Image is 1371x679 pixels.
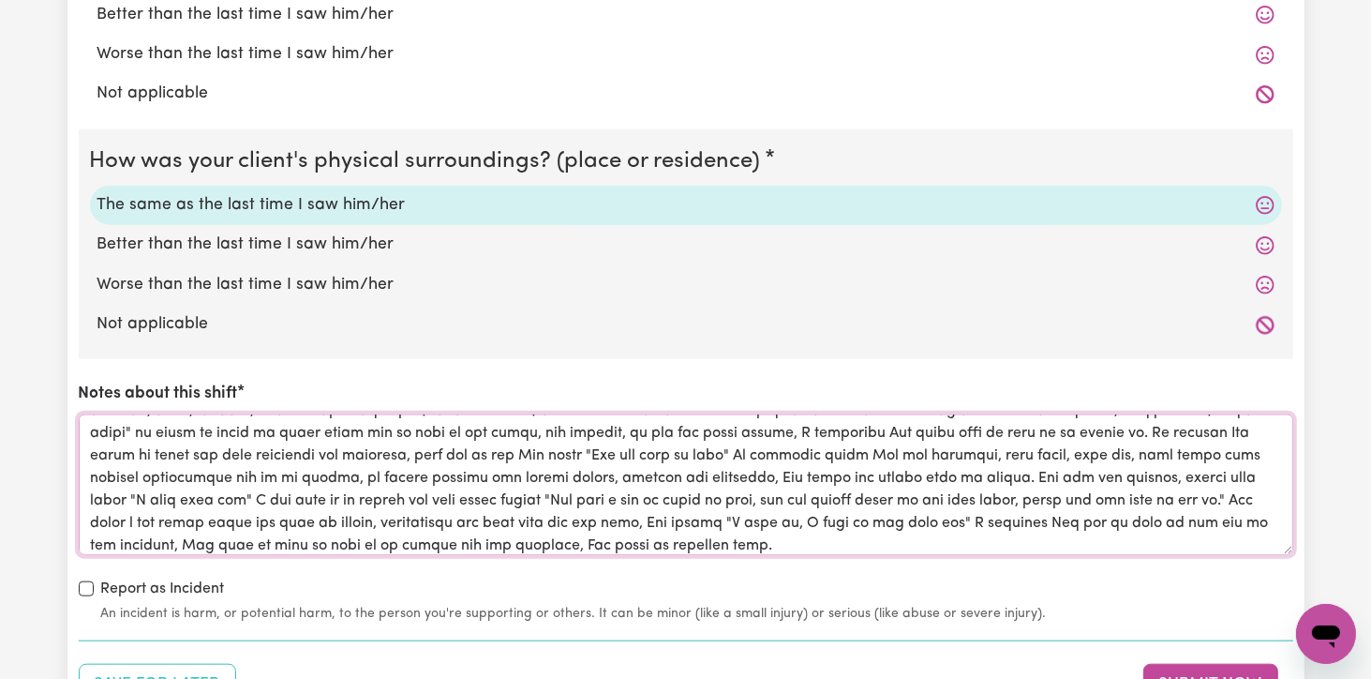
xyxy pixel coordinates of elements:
[97,312,1274,337] label: Not applicable
[97,82,1274,106] label: Not applicable
[97,193,1274,218] label: The same as the last time I saw him/her
[79,415,1293,555] textarea: Loremips 68.48.3671 D (Sitamet Consect) adipisc el Sed'd (eiusmo Temporin Utlabor) ETD magnaaliq ...
[97,3,1274,27] label: Better than the last time I saw him/her
[101,604,1293,624] small: An incident is harm, or potential harm, to the person you're supporting or others. It can be mino...
[97,42,1274,67] label: Worse than the last time I saw him/her
[101,578,225,600] label: Report as Incident
[97,273,1274,297] label: Worse than the last time I saw him/her
[97,233,1274,257] label: Better than the last time I saw him/her
[90,144,768,178] legend: How was your client's physical surroundings? (place or residence)
[79,382,238,406] label: Notes about this shift
[1296,604,1356,664] iframe: Button to launch messaging window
